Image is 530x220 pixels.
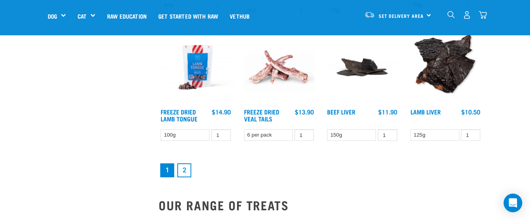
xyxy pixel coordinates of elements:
[294,129,314,141] input: 1
[78,12,87,21] a: Cat
[295,108,314,115] div: $13.90
[224,0,255,31] a: Vethub
[152,0,224,31] a: Get started with Raw
[461,129,480,141] input: 1
[410,110,441,113] a: Lamb Liver
[379,14,424,17] span: Set Delivery Area
[48,12,57,21] a: Dog
[159,30,233,104] img: RE Product Shoot 2023 Nov8575
[378,129,397,141] input: 1
[177,163,191,177] a: Goto page 2
[212,108,231,115] div: $14.90
[364,11,375,18] img: van-moving.png
[211,129,231,141] input: 1
[101,0,152,31] a: Raw Education
[327,110,355,113] a: Beef Liver
[160,163,174,177] a: Page 1
[463,11,471,19] img: user.png
[504,194,522,212] div: Open Intercom Messenger
[325,30,399,104] img: Beef Liver
[161,110,197,120] a: Freeze Dried Lamb Tongue
[159,162,482,179] nav: pagination
[242,30,316,104] img: FD Veal Tail White Background
[378,108,397,115] div: $11.90
[479,11,487,19] img: home-icon@2x.png
[409,30,483,104] img: Beef Liver and Lamb Liver Treats
[159,198,482,212] h2: OUR RANGE OF TREATS
[244,110,279,120] a: Freeze Dried Veal Tails
[447,11,455,18] img: home-icon-1@2x.png
[461,108,480,115] div: $10.50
